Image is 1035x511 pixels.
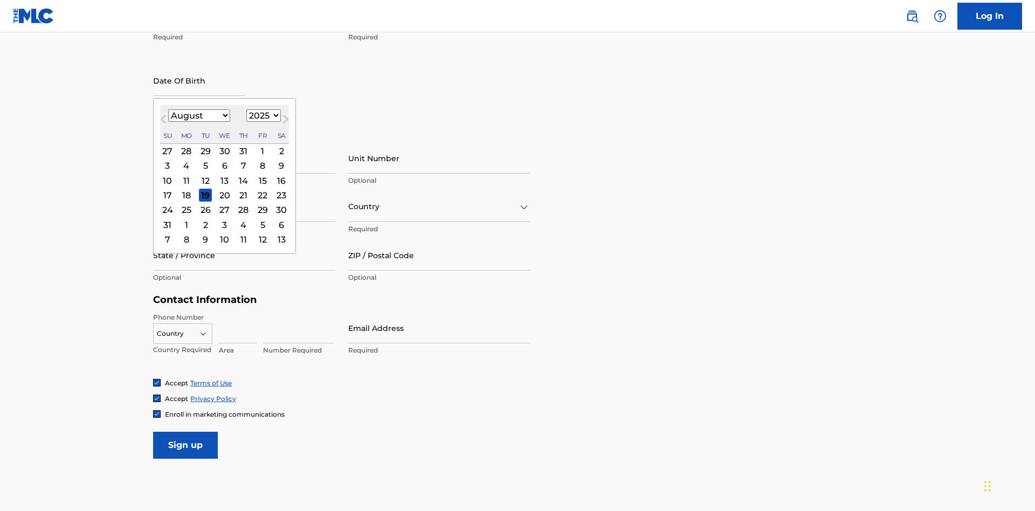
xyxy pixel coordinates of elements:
[348,176,530,185] p: Optional
[218,233,231,246] div: Choose Wednesday, September 10th, 2025
[237,218,250,231] div: Choose Thursday, September 4th, 2025
[153,432,218,459] input: Sign up
[190,379,232,387] a: Terms of Use
[153,273,335,282] p: Optional
[199,189,212,202] div: Choose Tuesday, August 19th, 2025
[161,189,174,202] div: Choose Sunday, August 17th, 2025
[275,160,288,172] div: Choose Saturday, August 9th, 2025
[237,189,250,202] div: Choose Thursday, August 21st, 2025
[256,174,269,187] div: Choose Friday, August 15th, 2025
[190,395,236,403] a: Privacy Policy
[218,189,231,202] div: Choose Wednesday, August 20th, 2025
[199,204,212,217] div: Choose Tuesday, August 26th, 2025
[929,5,951,27] div: Help
[237,233,250,246] div: Choose Thursday, September 11th, 2025
[237,129,250,142] div: Thursday
[161,218,174,231] div: Choose Sunday, August 31st, 2025
[219,346,257,355] p: Area
[160,144,289,247] div: Month August, 2025
[934,10,947,23] img: help
[256,233,269,246] div: Choose Friday, September 12th, 2025
[277,113,294,130] button: Next Month
[153,98,296,254] div: Choose Date
[180,204,193,217] div: Choose Monday, August 25th, 2025
[199,174,212,187] div: Choose Tuesday, August 12th, 2025
[153,294,530,306] h5: Contact Information
[199,218,212,231] div: Choose Tuesday, September 2nd, 2025
[348,273,530,282] p: Optional
[199,144,212,157] div: Choose Tuesday, July 29th, 2025
[218,160,231,172] div: Choose Wednesday, August 6th, 2025
[153,32,335,42] p: Required
[165,395,188,403] span: Accept
[275,144,288,157] div: Choose Saturday, August 2nd, 2025
[256,218,269,231] div: Choose Friday, September 5th, 2025
[153,345,212,355] p: Country Required
[218,129,231,142] div: Wednesday
[165,379,188,387] span: Accept
[237,174,250,187] div: Choose Thursday, August 14th, 2025
[180,218,193,231] div: Choose Monday, September 1st, 2025
[263,346,333,355] p: Number Required
[199,160,212,172] div: Choose Tuesday, August 5th, 2025
[161,204,174,217] div: Choose Sunday, August 24th, 2025
[161,129,174,142] div: Sunday
[180,189,193,202] div: Choose Monday, August 18th, 2025
[256,189,269,202] div: Choose Friday, August 22nd, 2025
[218,204,231,217] div: Choose Wednesday, August 27th, 2025
[161,144,174,157] div: Choose Sunday, July 27th, 2025
[348,346,530,355] p: Required
[165,410,285,418] span: Enroll in marketing communications
[275,129,288,142] div: Saturday
[161,160,174,172] div: Choose Sunday, August 3rd, 2025
[13,8,54,24] img: MLC Logo
[906,10,919,23] img: search
[275,174,288,187] div: Choose Saturday, August 16th, 2025
[180,144,193,157] div: Choose Monday, July 28th, 2025
[154,379,160,386] img: checkbox
[348,32,530,42] p: Required
[348,224,530,234] p: Required
[218,144,231,157] div: Choose Wednesday, July 30th, 2025
[180,160,193,172] div: Choose Monday, August 4th, 2025
[901,5,923,27] a: Public Search
[218,174,231,187] div: Choose Wednesday, August 13th, 2025
[275,204,288,217] div: Choose Saturday, August 30th, 2025
[180,233,193,246] div: Choose Monday, September 8th, 2025
[256,144,269,157] div: Choose Friday, August 1st, 2025
[199,129,212,142] div: Tuesday
[237,160,250,172] div: Choose Thursday, August 7th, 2025
[981,459,1035,511] iframe: Chat Widget
[199,233,212,246] div: Choose Tuesday, September 9th, 2025
[957,3,1022,30] a: Log In
[237,204,250,217] div: Choose Thursday, August 28th, 2025
[161,174,174,187] div: Choose Sunday, August 10th, 2025
[275,189,288,202] div: Choose Saturday, August 23rd, 2025
[256,129,269,142] div: Friday
[155,113,172,130] button: Previous Month
[237,144,250,157] div: Choose Thursday, July 31st, 2025
[154,395,160,402] img: checkbox
[275,233,288,246] div: Choose Saturday, September 13th, 2025
[984,470,991,502] div: Drag
[154,411,160,417] img: checkbox
[153,131,882,143] h5: Personal Address
[180,129,193,142] div: Monday
[161,233,174,246] div: Choose Sunday, September 7th, 2025
[256,160,269,172] div: Choose Friday, August 8th, 2025
[256,204,269,217] div: Choose Friday, August 29th, 2025
[275,218,288,231] div: Choose Saturday, September 6th, 2025
[180,174,193,187] div: Choose Monday, August 11th, 2025
[218,218,231,231] div: Choose Wednesday, September 3rd, 2025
